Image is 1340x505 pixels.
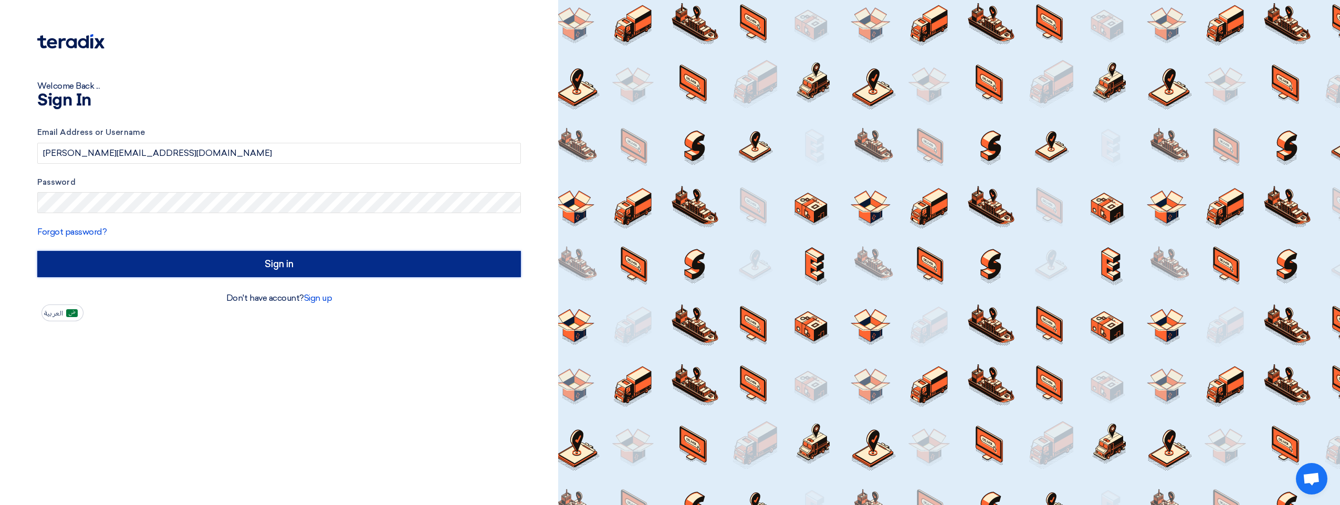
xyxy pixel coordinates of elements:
[66,309,78,317] img: ar-AR.png
[37,227,107,237] a: Forgot password?
[37,92,521,109] h1: Sign In
[37,176,521,188] label: Password
[37,34,104,49] img: Teradix logo
[37,292,521,304] div: Don't have account?
[1296,463,1327,495] a: Open chat
[37,251,521,277] input: Sign in
[37,80,521,92] div: Welcome Back ...
[44,310,63,317] span: العربية
[37,127,521,139] label: Email Address or Username
[41,304,83,321] button: العربية
[304,293,332,303] a: Sign up
[37,143,521,164] input: Enter your business email or username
